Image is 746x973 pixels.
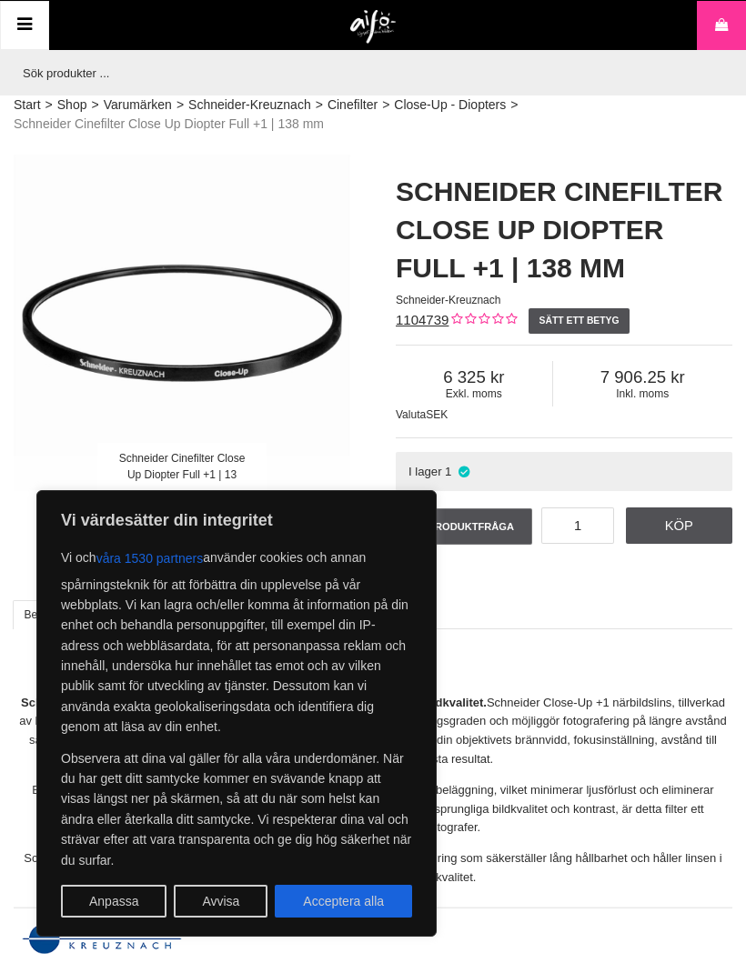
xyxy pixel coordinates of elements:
a: Sätt ett betyg [529,308,630,334]
p: Vi och använder cookies och annan spårningsteknik för att förbättra din upplevelse på vår webbpla... [61,542,412,737]
span: 1 [445,465,451,478]
a: Varumärken [104,95,172,115]
h2: Beskrivning [14,658,732,681]
span: I lager [408,465,442,478]
a: Köp [626,507,733,544]
span: > [316,95,323,115]
h1: Schneider Cinefilter Close Up Diopter Full +1 | 138 mm [396,173,732,287]
a: Schneider-Kreuznach [188,95,311,115]
a: Beskrivning [13,600,92,629]
div: Kundbetyg: 0 [449,311,517,330]
span: Exkl. moms [396,387,552,400]
span: > [382,95,389,115]
span: Inkl. moms [553,387,732,400]
p: Vi värdesätter din integritet [61,509,412,531]
a: Start [14,95,41,115]
p: Schneider Close-Up +1 närbildslins, tillverkad av högkvalitativt optiskt glas med överlägsen prec... [14,694,732,769]
p: Observera att dina val gäller för alla våra underdomäner. När du har gett ditt samtycke kommer en... [61,748,412,870]
div: Schneider Cinefilter Close Up Diopter Full +1 | 13 [98,443,267,491]
button: Acceptera alla [275,885,412,918]
a: 1104739 [396,312,449,327]
span: SEK [426,408,448,421]
button: Anpassa [61,885,166,918]
span: > [91,95,98,115]
span: > [176,95,184,115]
span: 6 325 [396,367,552,387]
p: Båda linsytorna är behandlade med [PERSON_NAME] avancerade antireflexbeläggning, vilket minimerar... [14,781,732,838]
a: Cinefilter [328,95,378,115]
span: 7 906.25 [553,367,732,387]
strong: Schneider Close-Up +1 Närbildslins - Optisk Precision för Förstklassig Bildkvalitet. [21,696,487,709]
p: Schneider Diopterlinser är monterade i en slitstark, svart anodiserad aluminiumring som säkerstäl... [14,849,732,888]
img: Schneider Kreuznach - About [14,899,732,969]
div: Vi värdesätter din integritet [36,490,437,937]
img: logo.png [350,10,397,45]
button: våra 1530 partners [96,542,204,575]
i: I lager [456,465,471,478]
a: Produktfråga [396,508,532,545]
span: Schneider-Kreuznach [396,294,500,306]
span: Schneider Cinefilter Close Up Diopter Full +1 | 138 mm [14,115,324,134]
a: Shop [57,95,87,115]
input: Sök produkter ... [14,50,723,95]
span: > [45,95,53,115]
span: > [510,95,518,115]
a: Close-Up - Diopters [394,95,506,115]
button: Avvisa [174,885,267,918]
span: Valuta [396,408,426,421]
